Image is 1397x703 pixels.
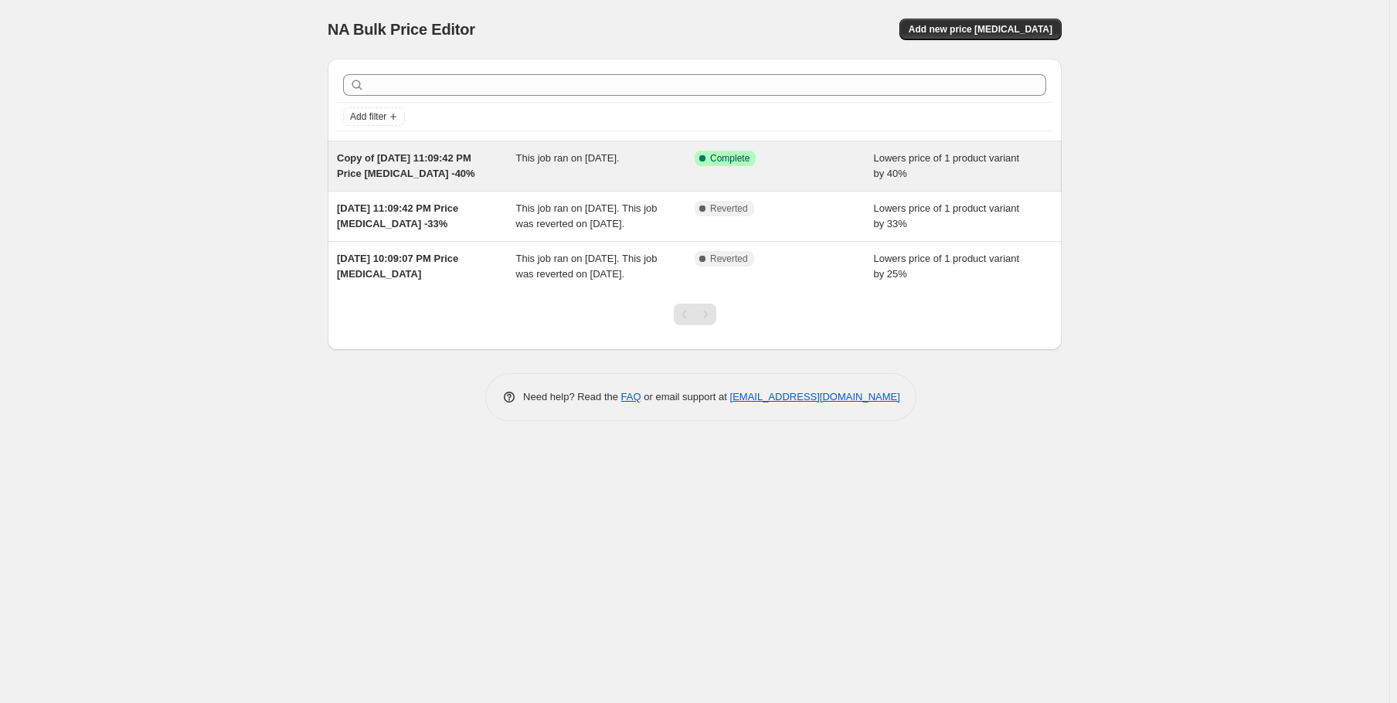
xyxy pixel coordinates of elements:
[710,253,748,265] span: Reverted
[710,152,749,165] span: Complete
[874,152,1020,179] span: Lowers price of 1 product variant by 40%
[328,21,475,38] span: NA Bulk Price Editor
[621,391,641,402] a: FAQ
[516,202,658,229] span: This job ran on [DATE]. This job was reverted on [DATE].
[899,19,1062,40] button: Add new price [MEDICAL_DATA]
[523,391,621,402] span: Need help? Read the
[337,152,475,179] span: Copy of [DATE] 11:09:42 PM Price [MEDICAL_DATA] -40%
[343,107,405,126] button: Add filter
[516,253,658,280] span: This job ran on [DATE]. This job was reverted on [DATE].
[874,253,1020,280] span: Lowers price of 1 product variant by 25%
[337,202,458,229] span: [DATE] 11:09:42 PM Price [MEDICAL_DATA] -33%
[337,253,458,280] span: [DATE] 10:09:07 PM Price [MEDICAL_DATA]
[909,23,1052,36] span: Add new price [MEDICAL_DATA]
[710,202,748,215] span: Reverted
[874,202,1020,229] span: Lowers price of 1 product variant by 33%
[350,110,386,123] span: Add filter
[516,152,620,164] span: This job ran on [DATE].
[730,391,900,402] a: [EMAIL_ADDRESS][DOMAIN_NAME]
[641,391,730,402] span: or email support at
[674,304,716,325] nav: Pagination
